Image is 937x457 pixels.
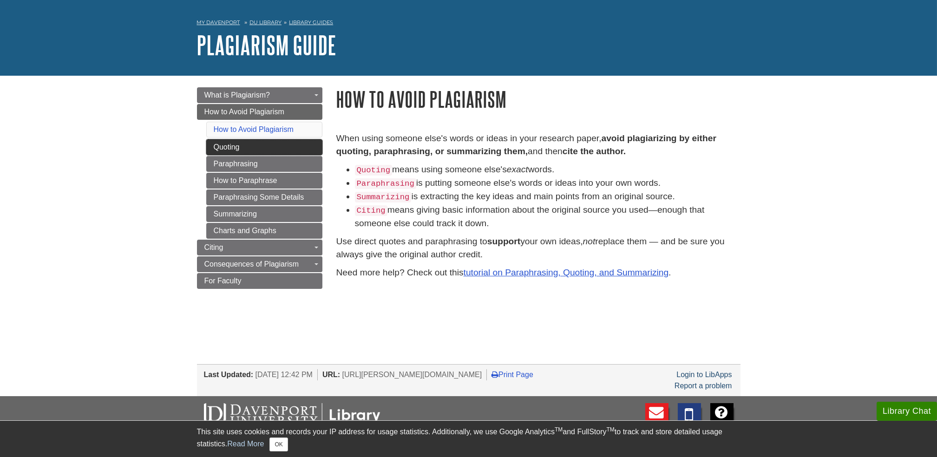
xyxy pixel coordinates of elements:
img: DU Libraries [204,403,380,427]
a: E-mail [645,403,668,435]
p: Use direct quotes and paraphrasing to your own ideas, replace them — and be sure you always give ... [336,235,740,262]
li: means giving basic information about the original source you used—enough that someone else could ... [355,203,740,230]
code: Summarizing [355,192,412,202]
a: Print Page [491,371,533,379]
div: Guide Page Menu [197,87,322,289]
sup: TM [555,426,563,433]
span: Citing [204,243,223,251]
span: [URL][PERSON_NAME][DOMAIN_NAME] [342,371,482,379]
i: Print Page [491,371,498,378]
li: is extracting the key ideas and main points from an original source. [355,190,740,203]
a: DU Library [249,19,282,26]
a: Citing [197,240,322,255]
strong: cite the author. [563,146,626,156]
a: Report a problem [675,382,732,390]
a: tutorial on Paraphrasing, Quoting, and Summarizing [464,268,669,277]
a: How to Avoid Plagiarism [197,104,322,120]
span: Last Updated: [204,371,254,379]
a: Text [678,403,701,435]
a: My Davenport [197,19,240,26]
span: What is Plagiarism? [204,91,270,99]
a: Consequences of Plagiarism [197,256,322,272]
em: exact [507,164,528,174]
code: Paraphrasing [355,178,416,189]
a: Plagiarism Guide [197,31,337,59]
a: Quoting [206,139,322,155]
a: Charts and Graphs [206,223,322,239]
a: Paraphrasing [206,156,322,172]
span: For Faculty [204,277,242,285]
h1: How to Avoid Plagiarism [336,87,740,111]
a: How to Avoid Plagiarism [214,125,294,133]
a: Login to LibApps [676,371,732,379]
li: means using someone else's words. [355,163,740,176]
strong: avoid plagiarizing by either quoting, paraphrasing, or summarizing them, [336,133,716,157]
em: not [583,236,596,246]
strong: support [487,236,520,246]
a: What is Plagiarism? [197,87,322,103]
span: How to Avoid Plagiarism [204,108,284,116]
li: is putting someone else's words or ideas into your own words. [355,176,740,190]
code: Quoting [355,165,393,176]
a: Read More [227,440,264,448]
span: URL: [322,371,340,379]
div: This site uses cookies and records your IP address for usage statistics. Additionally, we use Goo... [197,426,740,451]
code: Citing [355,205,387,216]
a: For Faculty [197,273,322,289]
span: [DATE] 12:42 PM [256,371,313,379]
button: Library Chat [877,402,937,421]
a: Summarizing [206,206,322,222]
a: Paraphrasing Some Details [206,189,322,205]
a: Library Guides [289,19,333,26]
p: Need more help? Check out this . [336,266,740,280]
a: FAQ [710,403,734,435]
p: When using someone else's words or ideas in your research paper, and then [336,132,740,159]
button: Close [269,437,288,451]
sup: TM [607,426,615,433]
span: Consequences of Plagiarism [204,260,299,268]
a: How to Paraphrase [206,173,322,189]
nav: breadcrumb [197,16,740,31]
